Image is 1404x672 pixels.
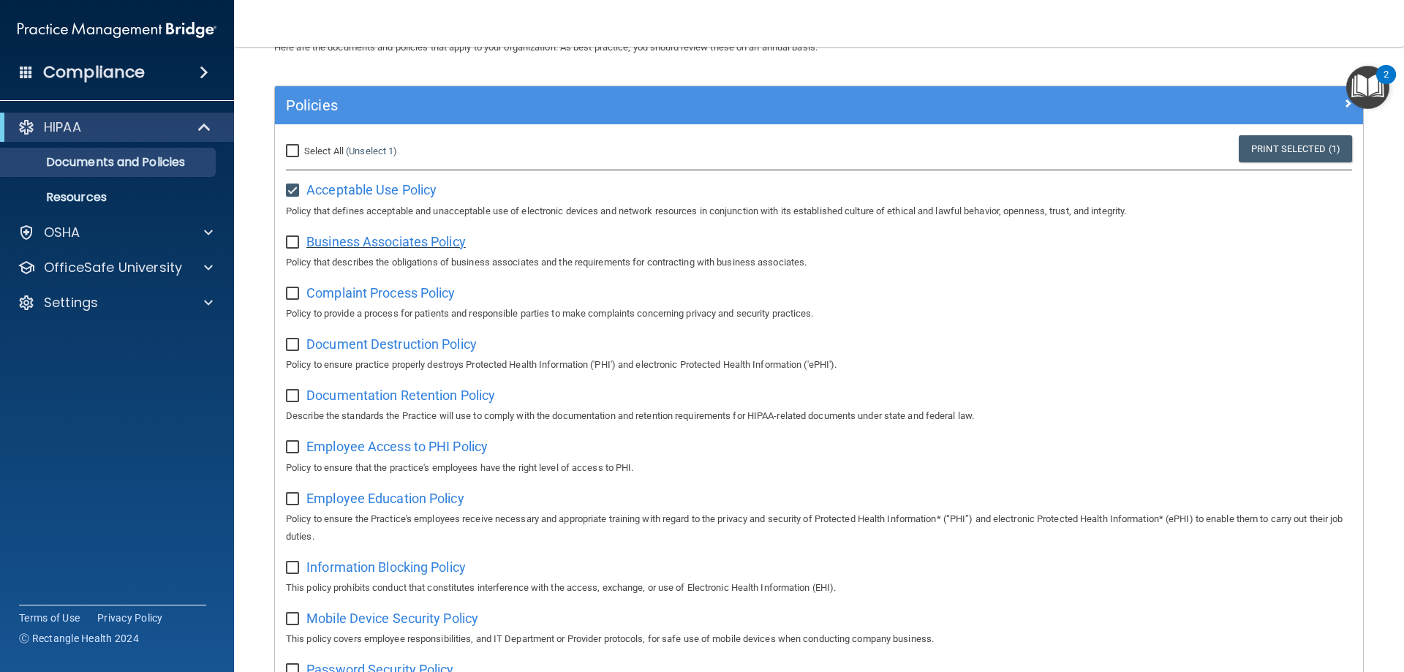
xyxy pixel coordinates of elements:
[304,146,344,156] span: Select All
[10,155,209,170] p: Documents and Policies
[286,203,1352,220] p: Policy that defines acceptable and unacceptable use of electronic devices and network resources i...
[286,146,303,157] input: Select All (Unselect 1)
[44,259,182,276] p: OfficeSafe University
[286,510,1352,545] p: Policy to ensure the Practice's employees receive necessary and appropriate training with regard ...
[346,146,397,156] a: (Unselect 1)
[286,630,1352,648] p: This policy covers employee responsibilities, and IT Department or Provider protocols, for safe u...
[43,62,145,83] h4: Compliance
[306,388,495,403] span: Documentation Retention Policy
[306,611,478,626] span: Mobile Device Security Policy
[306,491,464,506] span: Employee Education Policy
[44,294,98,312] p: Settings
[18,15,216,45] img: PMB logo
[19,611,80,625] a: Terms of Use
[306,439,488,454] span: Employee Access to PHI Policy
[306,559,466,575] span: Information Blocking Policy
[97,611,163,625] a: Privacy Policy
[1151,568,1386,627] iframe: Drift Widget Chat Controller
[286,459,1352,477] p: Policy to ensure that the practice's employees have the right level of access to PHI.
[10,190,209,205] p: Resources
[18,118,212,136] a: HIPAA
[18,224,213,241] a: OSHA
[1239,135,1352,162] a: Print Selected (1)
[18,259,213,276] a: OfficeSafe University
[19,631,139,646] span: Ⓒ Rectangle Health 2024
[286,94,1352,117] a: Policies
[44,224,80,241] p: OSHA
[306,234,466,249] span: Business Associates Policy
[286,97,1080,113] h5: Policies
[286,407,1352,425] p: Describe the standards the Practice will use to comply with the documentation and retention requi...
[286,254,1352,271] p: Policy that describes the obligations of business associates and the requirements for contracting...
[286,356,1352,374] p: Policy to ensure practice properly destroys Protected Health Information ('PHI') and electronic P...
[1384,75,1389,94] div: 2
[44,118,81,136] p: HIPAA
[274,42,818,53] span: Here are the documents and policies that apply to your organization. As best practice, you should...
[286,305,1352,322] p: Policy to provide a process for patients and responsible parties to make complaints concerning pr...
[306,285,455,301] span: Complaint Process Policy
[18,294,213,312] a: Settings
[306,336,477,352] span: Document Destruction Policy
[306,182,437,197] span: Acceptable Use Policy
[286,579,1352,597] p: This policy prohibits conduct that constitutes interference with the access, exchange, or use of ...
[1346,66,1389,109] button: Open Resource Center, 2 new notifications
